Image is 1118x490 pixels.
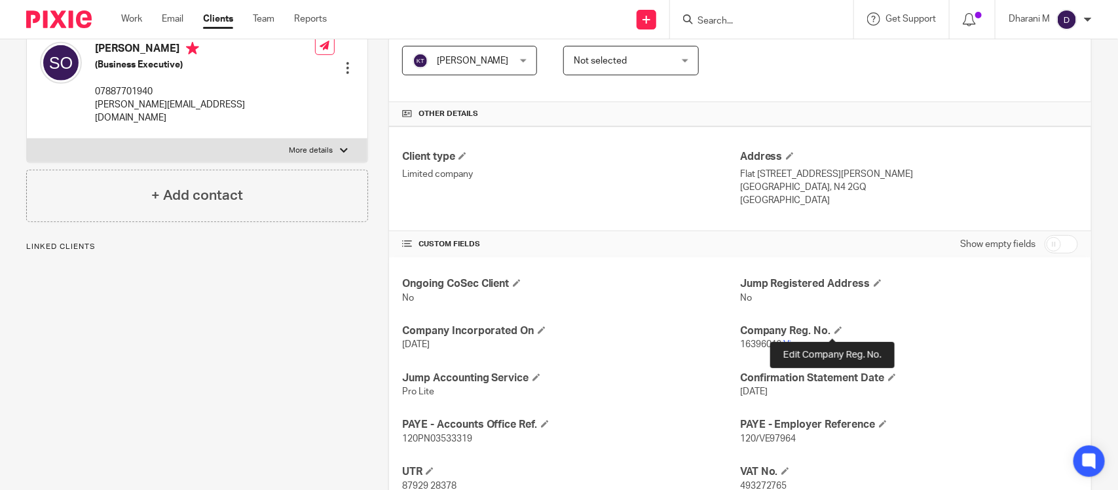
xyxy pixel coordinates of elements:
[402,324,740,338] h4: Company Incorporated On
[1009,12,1050,26] p: Dharani M
[121,12,142,26] a: Work
[740,168,1078,181] p: Flat [STREET_ADDRESS][PERSON_NAME]
[294,12,327,26] a: Reports
[885,14,936,24] span: Get Support
[402,434,472,443] span: 120PN03533319
[740,277,1078,291] h4: Jump Registered Address
[740,150,1078,164] h4: Address
[740,418,1078,432] h4: PAYE - Employer Reference
[784,340,827,349] a: View more
[437,56,509,66] span: [PERSON_NAME]
[574,56,627,66] span: Not selected
[95,58,315,71] h5: (Business Executive)
[26,242,368,252] p: Linked clients
[740,387,768,396] span: [DATE]
[740,181,1078,194] p: [GEOGRAPHIC_DATA], N4 2GQ
[413,53,428,69] img: svg%3E
[402,239,740,250] h4: CUSTOM FIELDS
[696,16,814,28] input: Search
[960,238,1035,251] label: Show empty fields
[95,42,315,58] h4: [PERSON_NAME]
[151,185,243,206] h4: + Add contact
[95,85,315,98] p: 07887701940
[253,12,274,26] a: Team
[289,145,333,156] p: More details
[740,434,796,443] span: 120/VE97964
[740,293,752,303] span: No
[740,194,1078,207] p: [GEOGRAPHIC_DATA]
[402,168,740,181] p: Limited company
[1056,9,1077,30] img: svg%3E
[186,42,199,55] i: Primary
[740,465,1078,479] h4: VAT No.
[740,324,1078,338] h4: Company Reg. No.
[402,371,740,385] h4: Jump Accounting Service
[740,340,782,349] span: 16396046
[563,29,628,40] span: Sales Person
[402,150,740,164] h4: Client type
[26,10,92,28] img: Pixie
[402,277,740,291] h4: Ongoing CoSec Client
[40,42,82,84] img: svg%3E
[162,12,183,26] a: Email
[402,293,414,303] span: No
[402,418,740,432] h4: PAYE - Accounts Office Ref.
[402,465,740,479] h4: UTR
[740,371,1078,385] h4: Confirmation Statement Date
[203,12,233,26] a: Clients
[402,340,430,349] span: [DATE]
[95,98,315,125] p: [PERSON_NAME][EMAIL_ADDRESS][DOMAIN_NAME]
[402,387,434,396] span: Pro Lite
[402,29,509,40] span: Assistant Accountant
[419,109,478,119] span: Other details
